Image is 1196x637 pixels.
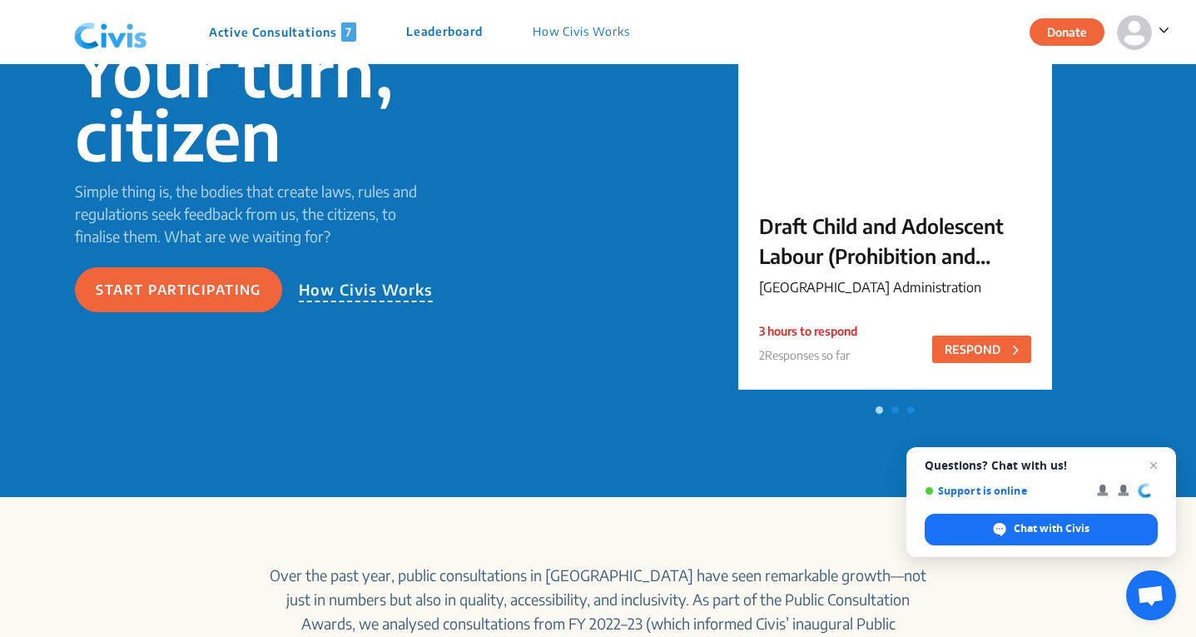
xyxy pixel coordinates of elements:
[765,348,850,362] span: Responses so far
[925,485,1085,497] span: Support is online
[299,278,434,302] p: How Civis Works
[925,459,1158,472] span: Questions? Chat with us!
[932,336,1031,363] button: RESPOND
[1030,18,1104,46] button: Donate
[209,22,356,42] p: Active Consultations
[341,22,356,42] span: 7
[759,322,857,340] p: 3 hours to respond
[75,180,441,247] p: Simple thing is, the bodies that create laws, rules and regulations seek feedback from us, the ci...
[533,22,630,42] p: How Civis Works
[406,22,483,42] p: Leaderboard
[1014,521,1089,536] span: Chat with Civis
[759,277,1031,297] p: [GEOGRAPHIC_DATA] Administration
[75,38,441,167] p: Your turn, citizen
[75,267,282,312] button: Start participating
[759,211,1031,271] p: Draft Child and Adolescent Labour (Prohibition and Regulation) Chandigarh Rules, 2025
[1030,22,1117,39] a: Donate
[759,346,857,364] p: 2
[67,7,154,57] img: navlogo.png
[1117,15,1152,50] img: person-default.svg
[1144,455,1164,475] span: Close chat
[925,514,1158,545] div: Chat with Civis
[1126,570,1176,620] div: Open chat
